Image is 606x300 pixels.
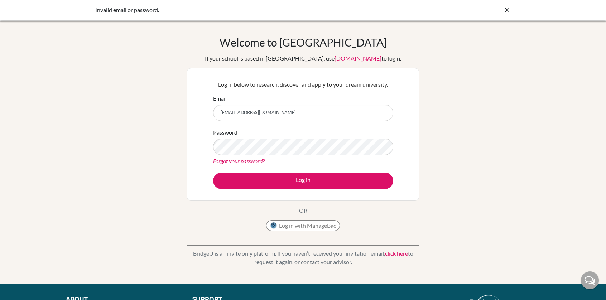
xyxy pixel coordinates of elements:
[213,158,265,164] a: Forgot your password?
[213,128,237,137] label: Password
[213,80,393,89] p: Log in below to research, discover and apply to your dream university.
[205,54,401,63] div: If your school is based in [GEOGRAPHIC_DATA], use to login.
[266,220,340,231] button: Log in with ManageBac
[335,55,381,62] a: [DOMAIN_NAME]
[213,173,393,189] button: Log in
[95,6,403,14] div: Invalid email or password.
[213,94,227,103] label: Email
[187,249,419,266] p: BridgeU is an invite only platform. If you haven’t received your invitation email, to request it ...
[18,5,29,11] span: 帮助
[220,36,387,49] h1: Welcome to [GEOGRAPHIC_DATA]
[299,206,307,215] p: OR
[385,250,408,257] a: click here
